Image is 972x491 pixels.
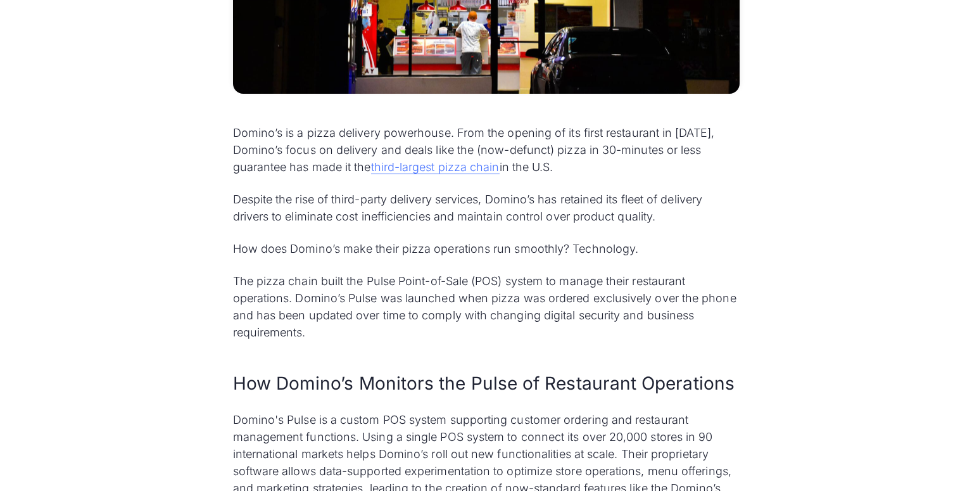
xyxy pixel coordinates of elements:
[233,371,740,396] h2: How Domino’s Monitors the Pulse of Restaurant Operations
[233,191,740,225] p: Despite the rise of third-party delivery services, Domino’s has retained its fleet of delivery dr...
[371,160,500,174] a: third-largest pizza chain
[233,240,740,257] p: How does Domino’s make their pizza operations run smoothly? Technology.
[233,124,740,175] p: Domino’s is a pizza delivery powerhouse. From the opening of its first restaurant in [DATE], Domi...
[233,272,740,341] p: The pizza chain built the Pulse Point-of-Sale (POS) system to manage their restaurant operations....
